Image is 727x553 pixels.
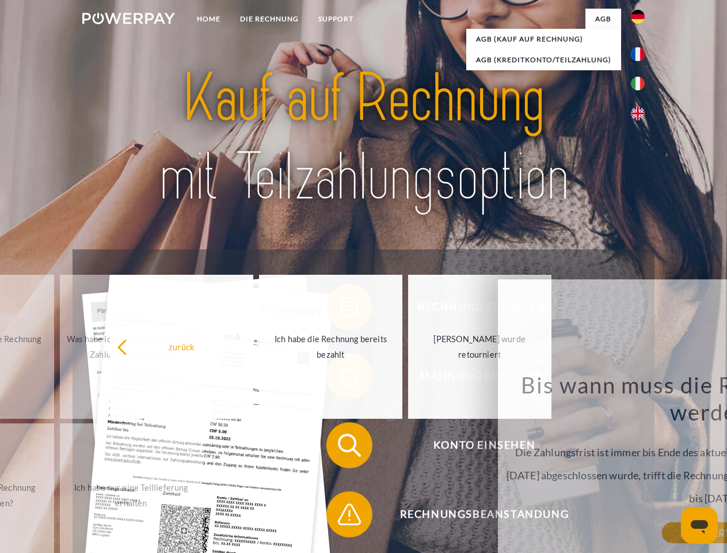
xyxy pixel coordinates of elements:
[67,480,196,511] div: Ich habe nur eine Teillieferung erhalten
[187,9,230,29] a: Home
[67,331,196,362] div: Was habe ich noch offen, ist meine Zahlung eingegangen?
[631,107,645,120] img: en
[631,47,645,61] img: fr
[230,9,309,29] a: DIE RECHNUNG
[466,29,621,50] a: AGB (Kauf auf Rechnung)
[631,10,645,24] img: de
[309,9,363,29] a: SUPPORT
[335,431,364,460] img: qb_search.svg
[266,331,395,362] div: Ich habe die Rechnung bereits bezahlt
[335,500,364,529] img: qb_warning.svg
[326,422,626,468] button: Konto einsehen
[415,331,545,362] div: [PERSON_NAME] wurde retourniert
[110,55,617,221] img: title-powerpay_de.svg
[326,491,626,537] button: Rechnungsbeanstandung
[117,339,246,354] div: zurück
[681,507,718,544] iframe: Schaltfläche zum Öffnen des Messaging-Fensters
[585,9,621,29] a: agb
[82,13,175,24] img: logo-powerpay-white.svg
[466,50,621,70] a: AGB (Kreditkonto/Teilzahlung)
[60,275,203,419] a: Was habe ich noch offen, ist meine Zahlung eingegangen?
[631,77,645,90] img: it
